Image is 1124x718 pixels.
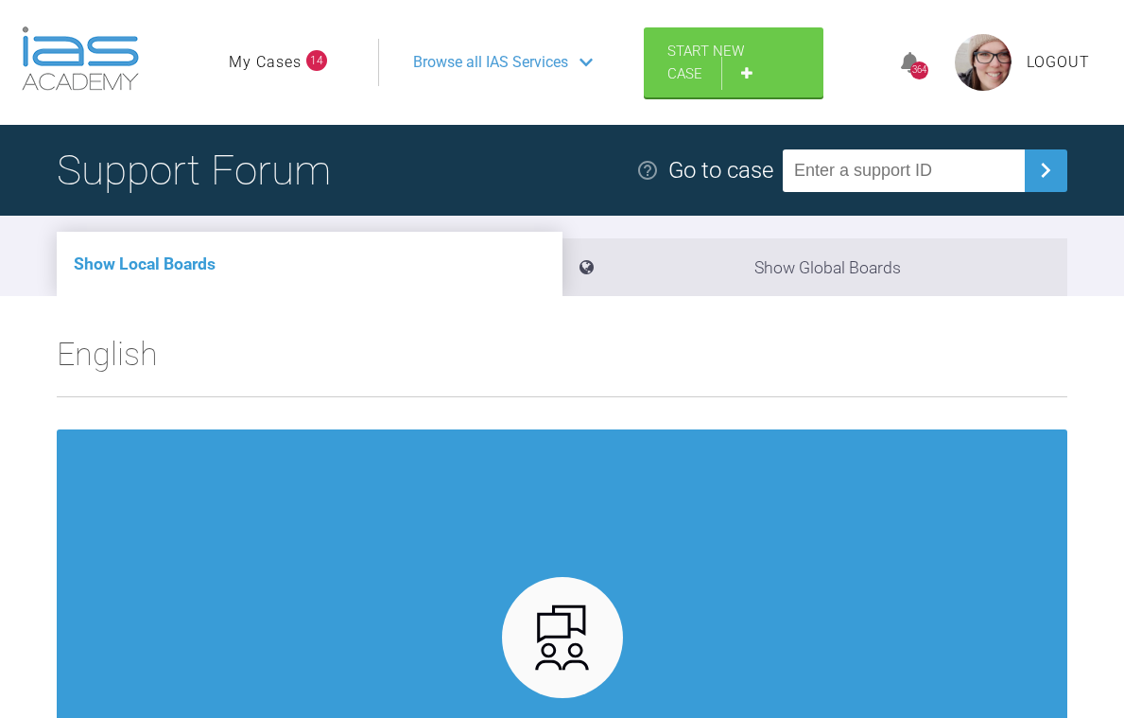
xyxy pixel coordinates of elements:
[57,328,1067,396] h2: English
[910,61,928,79] div: 364
[526,602,598,674] img: advanced.73cea251.svg
[413,50,568,75] span: Browse all IAS Services
[57,137,331,203] h1: Support Forum
[306,50,327,71] span: 14
[667,43,744,82] span: Start New Case
[636,159,659,182] img: help.e70b9f3d.svg
[22,26,139,91] img: logo-light.3e3ef733.png
[1030,155,1061,185] img: chevronRight.28bd32b0.svg
[562,238,1068,296] li: Show Global Boards
[229,50,302,75] a: My Cases
[668,152,773,188] div: Go to case
[644,27,823,97] a: Start New Case
[1027,50,1090,75] a: Logout
[57,232,562,296] li: Show Local Boards
[955,34,1012,91] img: profile.png
[783,149,1025,192] input: Enter a support ID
